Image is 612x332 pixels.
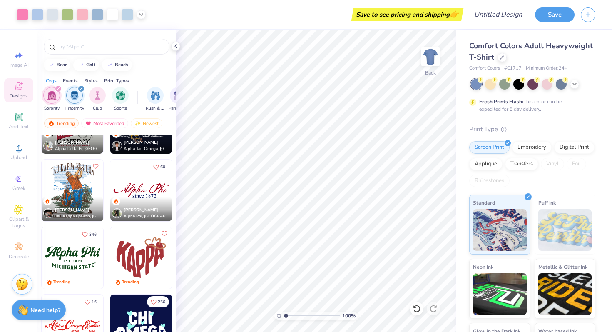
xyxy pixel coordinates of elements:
img: Standard [473,209,527,251]
div: filter for Rush & Bid [146,87,165,112]
span: 256 [158,300,165,304]
div: filter for Parent's Weekend [169,87,188,112]
img: 8f855969-e3ec-4067-a87f-eb6710f85a1e [110,160,172,221]
span: Alpha Phi, [GEOGRAPHIC_DATA][US_STATE] [124,213,169,220]
span: Add Text [9,123,29,130]
img: Club Image [93,91,102,100]
div: Print Type [469,125,595,134]
span: [PERSON_NAME] [124,207,158,213]
button: filter button [89,87,106,112]
img: a2622a10-1345-40b9-a1c1-24c35d8b0bd4 [172,160,233,221]
div: Events [63,77,78,85]
div: Newest [131,118,162,128]
span: Upload [10,154,27,161]
div: filter for Sorority [43,87,60,112]
span: Comfort Colors [469,65,500,72]
span: 346 [89,232,97,237]
img: trend_line.gif [78,62,85,67]
div: Transfers [505,158,538,170]
span: Clipart & logos [4,216,33,229]
button: Like [78,229,100,240]
span: [PERSON_NAME] [55,207,90,213]
input: Untitled Design [468,6,529,23]
span: 100 % [342,312,356,320]
img: Avatar [43,208,53,218]
span: Image AI [9,62,29,68]
span: 16 [92,300,97,304]
div: Trending [44,118,79,128]
span: Alpha Tau Omega, [GEOGRAPHIC_DATA] [124,146,169,152]
button: filter button [169,87,188,112]
img: trending.gif [48,120,55,126]
div: Embroidery [512,141,552,154]
img: fd744f7f-4820-4d0d-9aea-2e48ed7306a2 [172,227,233,289]
div: Foil [567,158,586,170]
strong: Need help? [30,306,60,314]
img: fce72644-5a51-4a8d-92bd-a60745c9fb8f [103,160,164,221]
button: Like [91,161,101,171]
img: Avatar [112,208,122,218]
span: Designs [10,92,28,99]
span: Alpha Delta Pi, [GEOGRAPHIC_DATA][US_STATE] at [GEOGRAPHIC_DATA] [55,146,100,152]
div: beach [115,62,128,67]
img: Sorority Image [47,91,57,100]
span: Rush & Bid [146,105,165,112]
div: filter for Fraternity [65,87,84,112]
span: [PERSON_NAME] [124,140,158,145]
img: trend_line.gif [107,62,113,67]
div: bear [57,62,67,67]
span: 60 [160,165,165,169]
span: Neon Ink [473,262,493,271]
span: Standard [473,198,495,207]
div: filter for Club [89,87,106,112]
img: Fraternity Image [70,91,79,100]
span: Puff Ink [538,198,556,207]
div: filter for Sports [112,87,129,112]
img: Newest.gif [134,120,141,126]
div: Styles [84,77,98,85]
img: Avatar [43,141,53,151]
div: Applique [469,158,503,170]
img: Metallic & Glitter Ink [538,273,592,315]
img: e9359b61-4979-43b2-b67e-bebd332b6cfa [103,227,164,289]
img: Rush & Bid Image [151,91,160,100]
span: Club [93,105,102,112]
button: Like [159,229,169,239]
div: Screen Print [469,141,510,154]
span: Minimum Order: 24 + [526,65,567,72]
button: Save [535,7,575,22]
span: # C1717 [504,65,522,72]
span: Fraternity [65,105,84,112]
button: filter button [146,87,165,112]
div: Back [425,69,436,77]
span: [PERSON_NAME] [55,140,90,145]
img: trend_line.gif [48,62,55,67]
img: 509aa579-d1dd-4753-a2ca-fe6b9b3d7ce7 [42,227,103,289]
strong: Fresh Prints Flash: [479,98,523,105]
img: 9c895d0a-0e60-4850-8b8a-7fa94af1bcc9 [110,227,172,289]
img: Neon Ink [473,273,527,315]
div: Rhinestones [469,175,510,187]
div: Print Types [104,77,129,85]
div: This color can be expedited for 5 day delivery. [479,98,582,113]
div: Digital Print [554,141,595,154]
div: Most Favorited [81,118,128,128]
div: Orgs [46,77,57,85]
div: golf [86,62,95,67]
div: Trending [53,279,70,285]
span: Parent's Weekend [169,105,188,112]
button: Like [149,161,169,172]
span: Comfort Colors Adult Heavyweight T-Shirt [469,41,593,62]
button: bear [44,59,70,71]
img: Avatar [112,141,122,151]
img: Sports Image [116,91,125,100]
span: Greek [12,185,25,192]
span: Decorate [9,253,29,260]
img: most_fav.gif [85,120,92,126]
div: Trending [122,279,139,285]
button: golf [73,59,99,71]
span: 👉 [450,9,459,19]
button: filter button [43,87,60,112]
img: Parent's Weekend Image [174,91,183,100]
span: Tau Kappa Epsilon, [GEOGRAPHIC_DATA][US_STATE] [55,213,100,220]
